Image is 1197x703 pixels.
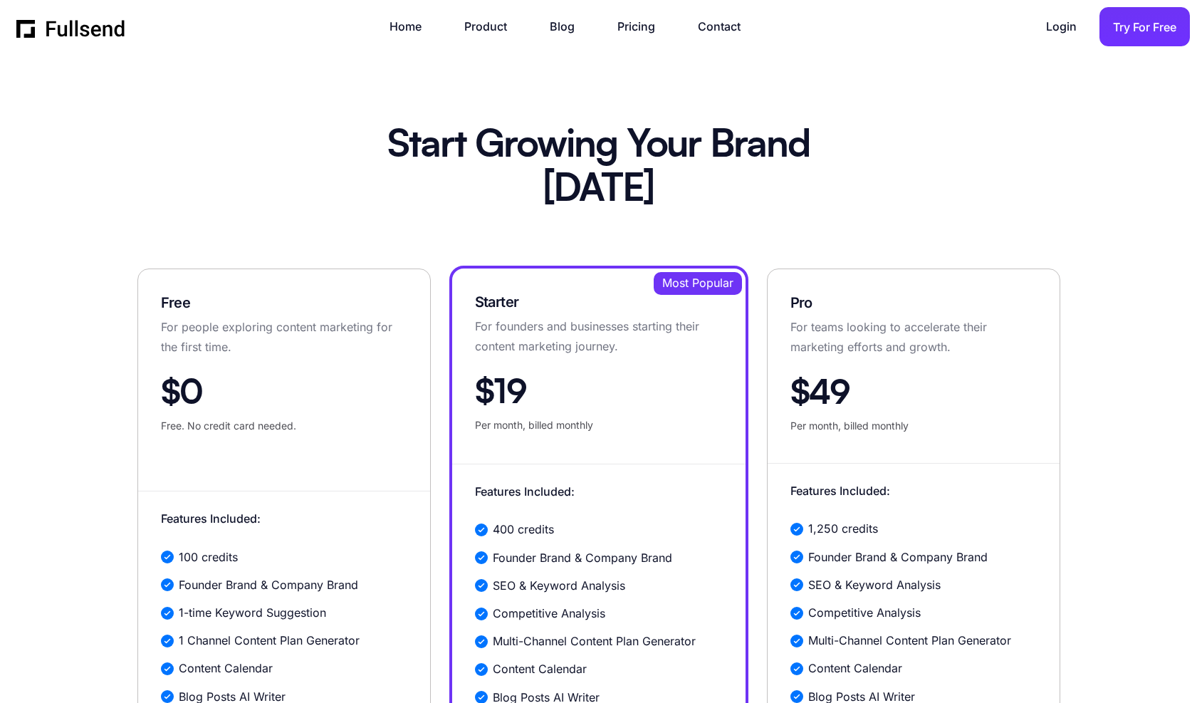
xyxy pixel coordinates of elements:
p: Founder Brand & Company Brand [179,576,358,595]
p: Features Included: [161,509,407,528]
p: 1-time Keyword Suggestion [179,603,326,623]
h1: Start Growing Your Brand [DATE] [360,123,837,212]
a: home [16,16,126,38]
p: Per month, billed monthly [790,417,1037,434]
p: Founder Brand & Company Brand [493,548,672,568]
a: Login [1046,17,1091,36]
p: For teams looking to accelerate their marketing efforts and growth. [790,318,1037,356]
p: SEO & Keyword Analysis [493,576,625,595]
p: Content Calendar [808,659,902,678]
p: SEO & Keyword Analysis [808,576,941,595]
p: Content Calendar [179,659,273,678]
p: Competitive Analysis [493,604,605,623]
p: Features Included: [790,481,1037,501]
a: Pricing [617,17,669,36]
a: Blog [550,17,589,36]
div: Try For Free [1113,18,1176,37]
div: Most Popular [655,274,741,293]
p: 400 credits [493,520,554,539]
p: Content Calendar [493,660,587,679]
p: Multi-Channel Content Plan Generator [493,632,696,651]
p: Free. No credit card needed. [161,417,407,434]
p: 100 credits [179,548,238,567]
a: Home [390,17,436,36]
h2: $19 [475,373,723,415]
h2: $49 [790,374,1037,415]
h5: Pro [790,291,1037,315]
p: 1 Channel Content Plan Generator [179,631,360,650]
h5: Free [161,291,407,315]
h5: Starter [475,290,723,314]
p: Multi-Channel Content Plan Generator [808,631,1011,650]
a: Product [464,17,521,36]
p: 1,250 credits [808,519,878,538]
h2: $0 [161,374,407,415]
p: For founders and businesses starting their content marketing journey. [475,317,723,355]
p: For people exploring content marketing for the first time. [161,318,407,356]
p: Founder Brand & Company Brand [808,548,988,567]
p: Competitive Analysis [808,603,921,623]
p: Features Included: [475,482,723,501]
a: Try For Free [1099,7,1190,46]
a: Contact [698,17,755,36]
p: Per month, billed monthly [475,417,723,434]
